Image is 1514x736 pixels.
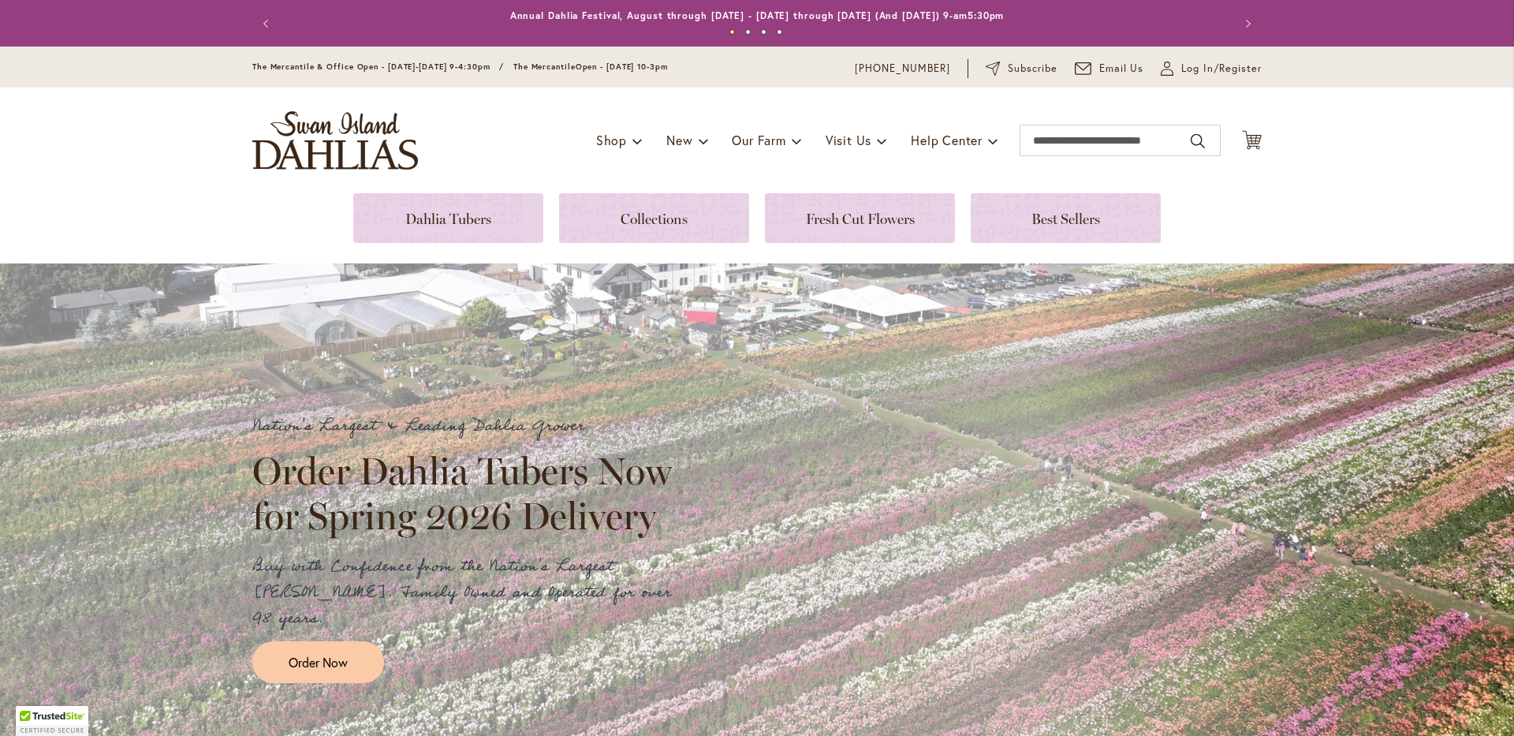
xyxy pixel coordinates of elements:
[761,29,766,35] button: 3 of 4
[745,29,751,35] button: 2 of 4
[855,61,950,77] a: [PHONE_NUMBER]
[986,61,1057,77] a: Subscribe
[1075,61,1144,77] a: Email Us
[732,132,785,148] span: Our Farm
[666,132,692,148] span: New
[252,554,686,632] p: Buy with Confidence from the Nation's Largest [PERSON_NAME]. Family Owned and Operated for over 9...
[777,29,782,35] button: 4 of 4
[729,29,735,35] button: 1 of 4
[1161,61,1262,77] a: Log In/Register
[252,62,576,72] span: The Mercantile & Office Open - [DATE]-[DATE] 9-4:30pm / The Mercantile
[1099,61,1144,77] span: Email Us
[1181,61,1262,77] span: Log In/Register
[289,653,348,671] span: Order Now
[252,641,384,683] a: Order Now
[1008,61,1057,77] span: Subscribe
[826,132,871,148] span: Visit Us
[252,111,418,170] a: store logo
[252,413,686,439] p: Nation's Largest & Leading Dahlia Grower
[596,132,627,148] span: Shop
[576,62,668,72] span: Open - [DATE] 10-3pm
[911,132,983,148] span: Help Center
[1230,8,1262,39] button: Next
[510,9,1005,21] a: Annual Dahlia Festival, August through [DATE] - [DATE] through [DATE] (And [DATE]) 9-am5:30pm
[252,449,686,537] h2: Order Dahlia Tubers Now for Spring 2026 Delivery
[252,8,284,39] button: Previous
